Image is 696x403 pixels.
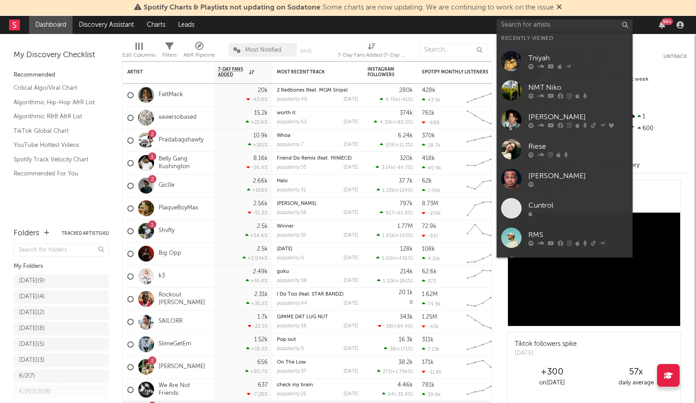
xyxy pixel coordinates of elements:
div: 2 Redbones (feat. MGM Snipe) [277,88,358,93]
div: 656 [257,359,268,365]
span: 271 [383,369,391,374]
span: -41 % [400,97,411,102]
a: [DATE](4) [14,290,109,304]
span: -65.8 % [395,211,411,216]
div: 39.8k [422,392,441,398]
svg: Chart title [463,197,503,220]
span: 1.23k [382,188,394,193]
div: 2.66k [253,178,268,184]
div: 4.46k [397,382,413,388]
a: 6/202/25(8) [14,385,109,399]
div: [DATE] [343,324,358,329]
div: Recommended [14,70,109,81]
button: Save [300,49,312,53]
div: 28.7k [422,142,440,148]
div: popularity: 0 [277,346,304,351]
a: [DATE](5) [14,338,109,351]
div: -11.8k [422,369,442,375]
div: ( ) [384,346,413,352]
div: 40.9k [422,165,441,171]
a: Friend Do Remix (feat. YKNIECE) [277,156,352,161]
span: 7-Day Fans Added [218,67,247,78]
a: Leads [172,16,201,34]
div: +18.2 % [246,346,268,352]
a: 2 Redbones (feat. MGM Snipe) [277,88,348,93]
a: Shvfty [159,227,174,235]
div: Filters [162,39,177,65]
div: 374k [400,110,413,116]
div: Recently Viewed [501,33,628,44]
span: +261 % [396,279,411,284]
div: GIMME DAT LUG NUT [277,315,358,320]
div: [DATE] ( 4 ) [19,291,45,302]
div: 797k [400,201,413,207]
div: 2.31k [254,291,268,297]
div: 62k [422,178,432,184]
div: Whoa [277,133,358,138]
div: 781k [422,382,435,388]
div: 1.77M [397,223,413,229]
div: 8.73M [422,201,438,207]
span: -38 [384,324,392,329]
div: 16.3k [399,337,413,343]
a: 6/2(7) [14,369,109,383]
svg: Chart title [463,129,503,152]
div: +300 [510,367,594,378]
a: [DATE](9) [14,274,109,288]
a: On The Low [277,360,306,365]
span: 4.32k [380,120,392,125]
a: Spotify Track Velocity Chart [14,155,100,165]
svg: Chart title [463,379,503,401]
div: Filters [162,50,177,61]
div: popularity: 44 [277,301,307,306]
div: 57 x [594,367,678,378]
div: -7.28 % [247,391,268,397]
div: 1.62M [422,291,438,297]
div: +181 % [248,142,268,148]
span: 1.65k [382,233,395,238]
span: 1.22k [383,279,395,284]
div: 108k [422,246,435,252]
span: +84.9 % [393,324,411,329]
svg: Chart title [463,333,503,356]
div: -937 [422,233,439,239]
div: NMT Niko [528,83,628,93]
a: SlimeGetEm [159,340,191,348]
div: 280k [399,87,413,93]
div: -22.1 % [248,323,268,329]
a: [DATE](8) [14,322,109,335]
div: +35.2 % [246,301,268,306]
span: +80.2 % [394,120,411,125]
div: 38.2k [398,359,413,365]
div: 1.09k [422,188,440,194]
div: [DATE] ( 5 ) [19,339,44,350]
div: +168 % [247,187,268,193]
div: popularity: 62 [277,120,307,125]
a: Big Opp [159,250,181,257]
div: 7-Day Fans Added (7-Day Fans Added) [338,50,406,61]
div: [DATE] ( 8 ) [19,323,45,334]
div: 1.7k [257,314,268,320]
div: -43k [422,324,439,330]
a: Critical Algo/Viral Chart [14,83,100,93]
span: Most Notified [245,47,281,53]
div: goku [277,269,358,274]
div: 1.25M [422,314,437,320]
a: Belly Gang Kushington [159,155,209,171]
svg: Chart title [463,311,503,333]
div: popularity: 31 [277,188,306,193]
a: [DATE] [277,247,292,252]
div: popularity: 37 [277,369,306,374]
span: 109 [386,143,394,148]
div: 311k [422,337,434,343]
button: 99+ [659,21,665,29]
div: 637 [258,382,268,388]
div: [DATE] ( 2 ) [19,307,44,318]
a: Charts [140,16,172,34]
div: [PERSON_NAME] [528,112,628,123]
svg: Chart title [463,288,503,311]
div: popularity: 56 [277,324,307,329]
div: ( ) [380,97,413,102]
div: +55.4 % [246,278,268,284]
div: Most Recent Track [277,69,345,75]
